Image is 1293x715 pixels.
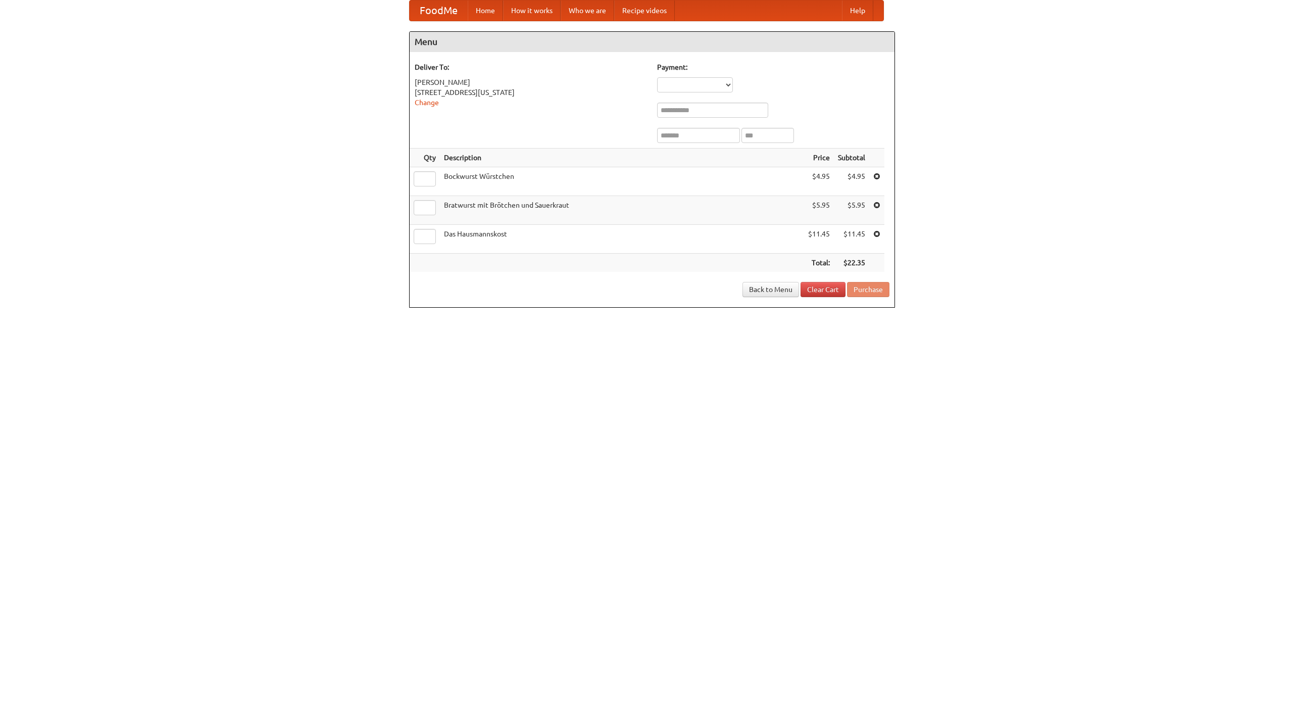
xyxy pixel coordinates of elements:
[440,149,804,167] th: Description
[804,225,834,254] td: $11.45
[614,1,675,21] a: Recipe videos
[801,282,846,297] a: Clear Cart
[804,254,834,272] th: Total:
[410,32,894,52] h4: Menu
[742,282,799,297] a: Back to Menu
[804,149,834,167] th: Price
[415,99,439,107] a: Change
[415,62,647,72] h5: Deliver To:
[415,77,647,87] div: [PERSON_NAME]
[415,87,647,98] div: [STREET_ADDRESS][US_STATE]
[561,1,614,21] a: Who we are
[440,196,804,225] td: Bratwurst mit Brötchen und Sauerkraut
[804,196,834,225] td: $5.95
[440,167,804,196] td: Bockwurst Würstchen
[657,62,889,72] h5: Payment:
[410,1,468,21] a: FoodMe
[468,1,503,21] a: Home
[834,167,869,196] td: $4.95
[842,1,873,21] a: Help
[804,167,834,196] td: $4.95
[834,254,869,272] th: $22.35
[834,196,869,225] td: $5.95
[410,149,440,167] th: Qty
[834,149,869,167] th: Subtotal
[847,282,889,297] button: Purchase
[834,225,869,254] td: $11.45
[440,225,804,254] td: Das Hausmannskost
[503,1,561,21] a: How it works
